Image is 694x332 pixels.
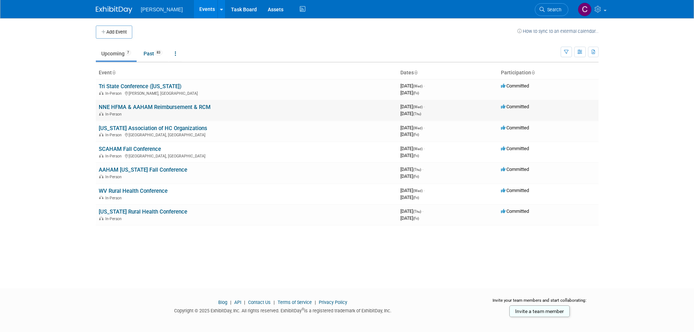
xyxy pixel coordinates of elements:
[413,175,419,179] span: (Fri)
[105,196,124,200] span: In-Person
[501,188,529,193] span: Committed
[400,173,419,179] span: [DATE]
[154,50,162,55] span: 83
[413,112,421,116] span: (Thu)
[99,132,395,137] div: [GEOGRAPHIC_DATA], [GEOGRAPHIC_DATA]
[501,146,529,151] span: Committed
[413,189,423,193] span: (Wed)
[481,297,599,308] div: Invite your team members and start collaborating:
[278,300,312,305] a: Terms of Service
[96,6,132,13] img: ExhibitDay
[400,111,421,116] span: [DATE]
[228,300,233,305] span: |
[424,188,425,193] span: -
[99,90,395,96] div: [PERSON_NAME], [GEOGRAPHIC_DATA]
[99,133,103,136] img: In-Person Event
[501,83,529,89] span: Committed
[400,90,419,95] span: [DATE]
[400,132,419,137] span: [DATE]
[99,175,103,178] img: In-Person Event
[578,3,592,16] img: Chris Cobb
[105,175,124,179] span: In-Person
[99,91,103,95] img: In-Person Event
[96,67,397,79] th: Event
[248,300,271,305] a: Contact Us
[413,91,419,95] span: (Fri)
[545,7,561,12] span: Search
[413,196,419,200] span: (Fri)
[400,83,425,89] span: [DATE]
[501,104,529,109] span: Committed
[413,154,419,158] span: (Fri)
[105,154,124,159] span: In-Person
[501,125,529,130] span: Committed
[96,26,132,39] button: Add Event
[413,126,423,130] span: (Wed)
[413,210,421,214] span: (Thu)
[99,196,103,199] img: In-Person Event
[99,154,103,157] img: In-Person Event
[501,167,529,172] span: Committed
[138,47,168,60] a: Past83
[400,153,419,158] span: [DATE]
[96,47,137,60] a: Upcoming7
[99,167,187,173] a: AAHAM [US_STATE] Fall Conference
[99,153,395,159] div: [GEOGRAPHIC_DATA], [GEOGRAPHIC_DATA]
[105,112,124,117] span: In-Person
[413,216,419,220] span: (Fri)
[424,104,425,109] span: -
[234,300,241,305] a: API
[413,147,423,151] span: (Wed)
[400,208,423,214] span: [DATE]
[99,112,103,116] img: In-Person Event
[112,70,115,75] a: Sort by Event Name
[319,300,347,305] a: Privacy Policy
[400,104,425,109] span: [DATE]
[125,50,131,55] span: 7
[400,195,419,200] span: [DATE]
[509,305,570,317] a: Invite a team member
[105,216,124,221] span: In-Person
[424,125,425,130] span: -
[141,7,183,12] span: [PERSON_NAME]
[498,67,599,79] th: Participation
[531,70,535,75] a: Sort by Participation Type
[105,133,124,137] span: In-Person
[424,83,425,89] span: -
[517,28,599,34] a: How to sync to an external calendar...
[535,3,568,16] a: Search
[422,208,423,214] span: -
[422,167,423,172] span: -
[302,307,304,311] sup: ®
[313,300,318,305] span: |
[99,216,103,220] img: In-Person Event
[105,91,124,96] span: In-Person
[400,125,425,130] span: [DATE]
[413,84,423,88] span: (Wed)
[400,188,425,193] span: [DATE]
[424,146,425,151] span: -
[413,105,423,109] span: (Wed)
[96,306,470,314] div: Copyright © 2025 ExhibitDay, Inc. All rights reserved. ExhibitDay is a registered trademark of Ex...
[99,188,168,194] a: WV Rural Health Conference
[99,125,207,132] a: [US_STATE] Association of HC Organizations
[400,167,423,172] span: [DATE]
[242,300,247,305] span: |
[413,133,419,137] span: (Fri)
[99,104,211,110] a: NNE HFMA & AAHAM Reimbursement & RCM
[501,208,529,214] span: Committed
[99,208,187,215] a: [US_STATE] Rural Health Conference
[218,300,227,305] a: Blog
[400,146,425,151] span: [DATE]
[413,168,421,172] span: (Thu)
[400,215,419,221] span: [DATE]
[99,146,161,152] a: SCAHAM Fall Conference
[414,70,417,75] a: Sort by Start Date
[397,67,498,79] th: Dates
[272,300,277,305] span: |
[99,83,181,90] a: Tri State Conference ([US_STATE])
